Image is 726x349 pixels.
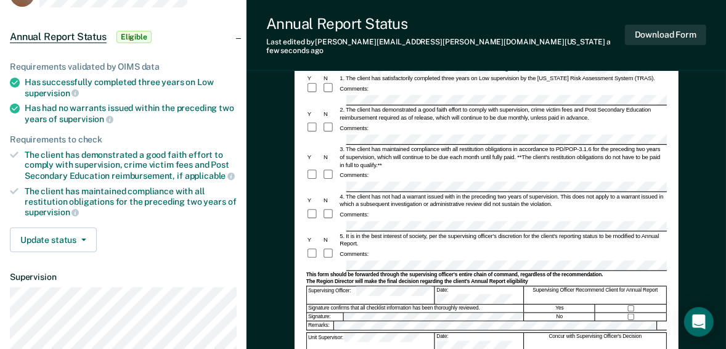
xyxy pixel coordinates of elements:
[307,287,434,304] div: Supervising Officer:
[10,62,237,72] div: Requirements validated by OIMS data
[306,196,322,204] div: Y
[524,287,667,304] div: Supervising Officer Recommend Client for Annual Report
[338,105,667,121] div: 2. The client has demonstrated a good faith effort to comply with supervision, crime victim fees ...
[25,207,79,217] span: supervision
[185,171,235,181] span: applicable
[684,307,714,337] div: Open Intercom Messenger
[306,153,322,161] div: Y
[116,31,152,43] span: Eligible
[338,192,667,208] div: 4. The client has not had a warrant issued with in the preceding two years of supervision. This d...
[266,38,611,55] span: a few seconds ago
[322,153,338,161] div: N
[25,150,237,181] div: The client has demonstrated a good faith effort to comply with supervision, crime victim fees and...
[266,15,625,33] div: Annual Report Status
[266,38,625,55] div: Last edited by [PERSON_NAME][EMAIL_ADDRESS][PERSON_NAME][DOMAIN_NAME][US_STATE]
[306,271,667,278] div: This form should be forwarded through the supervising officer's entire chain of command, regardle...
[524,305,595,313] div: Yes
[338,124,370,132] div: Comments:
[497,64,659,73] div: Eligibility Month:
[338,74,667,82] div: 1. The client has satisfactorily completed three years on Low supervision by the [US_STATE] Risk ...
[524,313,595,321] div: No
[322,110,338,118] div: N
[25,186,237,218] div: The client has maintained compliance with all restitution obligations for the preceding two years of
[306,74,322,82] div: Y
[338,250,370,258] div: Comments:
[59,114,113,124] span: supervision
[306,236,322,244] div: Y
[338,145,667,168] div: 3. The client has maintained compliance with all restitution obligations in accordance to PD/POP-...
[25,77,237,98] div: Has successfully completed three years on Low
[322,74,338,82] div: N
[338,171,370,179] div: Comments:
[338,232,667,247] div: 5. It is in the best interest of society, per the supervising officer's discretion for the client...
[307,313,344,321] div: Signature:
[625,25,706,45] button: Download Form
[306,279,667,285] div: The Region Director will make the final decision regarding the client's Annual Report eligibility
[25,103,237,124] div: Has had no warrants issued within the preceding two years of
[435,287,524,304] div: Date:
[306,110,322,118] div: Y
[345,64,498,73] div: TDCJ/SID #:
[307,305,524,313] div: Signature confirms that all checklist information has been thoroughly reviewed.
[25,88,79,98] span: supervision
[10,134,237,145] div: Requirements to check
[10,272,237,282] dt: Supervision
[338,211,370,219] div: Comments:
[338,84,370,92] div: Comments:
[322,236,338,244] div: N
[10,31,107,43] span: Annual Report Status
[307,321,334,329] div: Remarks:
[322,196,338,204] div: N
[10,228,97,252] button: Update status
